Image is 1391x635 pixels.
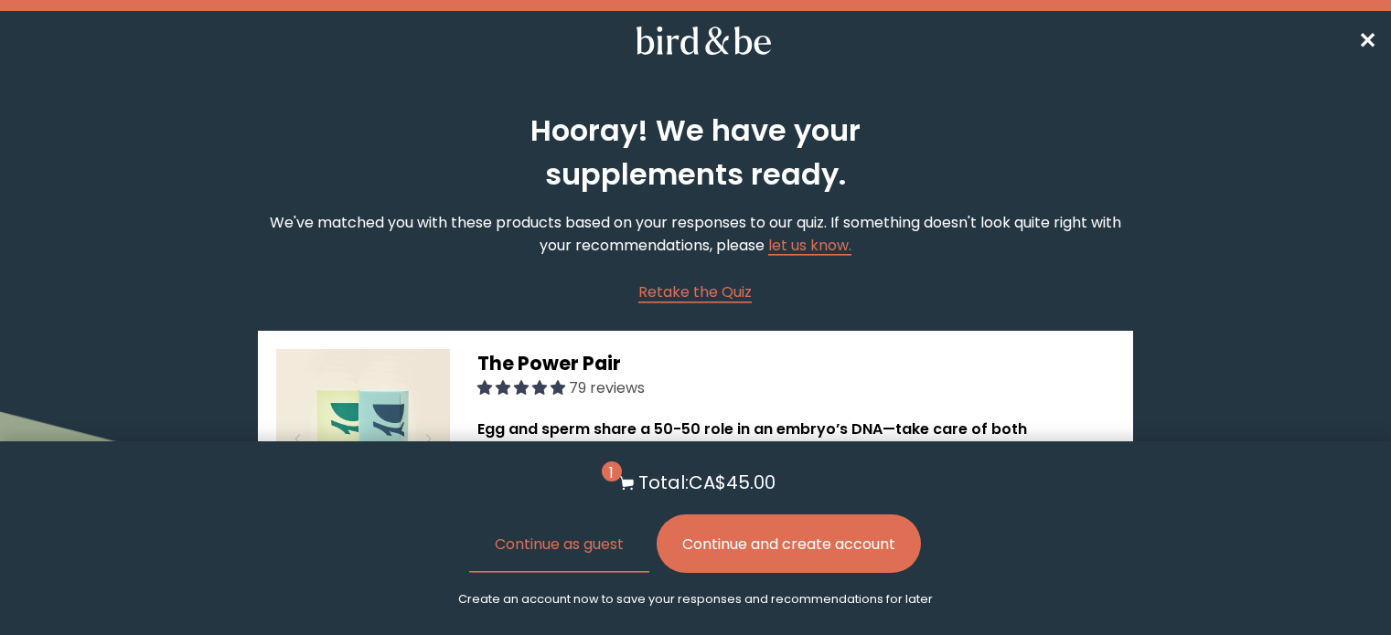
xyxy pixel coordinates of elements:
[569,377,645,398] span: 79 reviews
[258,211,1133,257] p: We've matched you with these products based on your responses to our quiz. If something doesn't l...
[477,377,569,398] span: 4.92 stars
[1358,26,1376,56] span: ✕
[1358,25,1376,57] a: ✕
[433,109,958,196] h2: Hooray! We have your supplements ready.
[638,280,752,303] a: Retake the Quiz
[768,235,851,256] a: let us know.
[477,350,621,376] span: The Power Pair
[469,514,649,573] button: Continue as guest
[477,418,1027,439] strong: Egg and sperm share a 50-50 role in an embryo’s DNA—take care of both
[602,461,622,482] span: 1
[657,514,921,573] button: Continue and create account
[638,469,776,496] p: Total: CA$45.00
[276,349,450,523] img: thumbnail image
[458,591,933,608] p: Create an account now to save your responses and recommendations for later
[638,281,752,302] span: Retake the Quiz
